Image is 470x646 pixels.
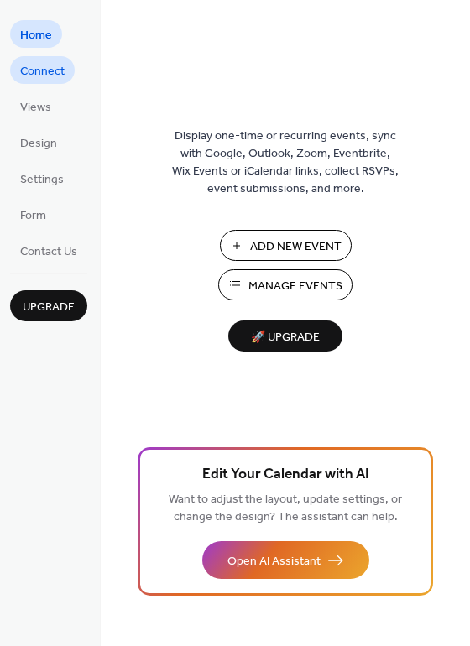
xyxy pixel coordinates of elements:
span: Connect [20,63,65,81]
a: Views [10,92,61,120]
span: Contact Us [20,243,77,261]
span: 🚀 Upgrade [238,326,332,349]
span: Form [20,207,46,225]
span: Manage Events [248,278,342,295]
a: Contact Us [10,237,87,264]
span: Views [20,99,51,117]
a: Settings [10,164,74,192]
span: Home [20,27,52,44]
button: Add New Event [220,230,352,261]
a: Home [10,20,62,48]
a: Design [10,128,67,156]
a: Connect [10,56,75,84]
span: Settings [20,171,64,189]
a: Form [10,201,56,228]
span: Open AI Assistant [227,553,321,570]
button: Manage Events [218,269,352,300]
button: 🚀 Upgrade [228,320,342,352]
button: Open AI Assistant [202,541,369,579]
span: Display one-time or recurring events, sync with Google, Outlook, Zoom, Eventbrite, Wix Events or ... [172,128,399,198]
span: Add New Event [250,238,342,256]
span: Want to adjust the layout, update settings, or change the design? The assistant can help. [169,488,402,529]
span: Edit Your Calendar with AI [202,463,369,487]
span: Upgrade [23,299,75,316]
span: Design [20,135,57,153]
button: Upgrade [10,290,87,321]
